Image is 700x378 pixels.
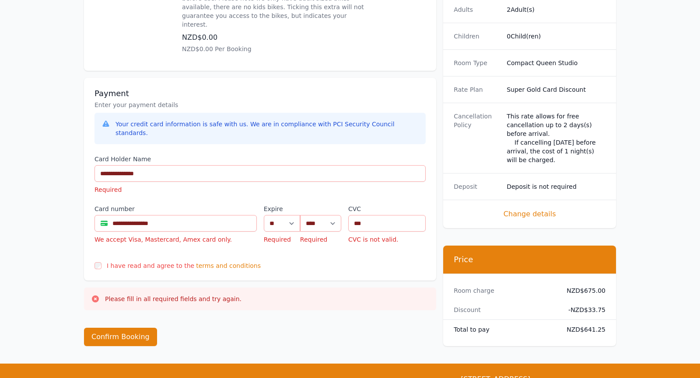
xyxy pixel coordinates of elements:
[182,45,370,53] p: NZD$0.00 Per Booking
[107,262,194,269] label: I have read and agree to the
[507,85,605,94] dd: Super Gold Card Discount
[507,112,605,164] div: This rate allows for free cancellation up to 2 days(s) before arrival. If cancelling [DATE] befor...
[560,305,605,314] dd: - NZD$33.75
[94,101,426,109] p: Enter your payment details
[454,5,500,14] dt: Adults
[507,59,605,67] dd: Compact Queen Studio
[454,182,500,191] dt: Deposit
[94,185,426,194] p: Required
[348,235,426,244] p: CVC is not valid.
[454,59,500,67] dt: Room Type
[182,32,370,43] p: NZD$0.00
[84,328,157,346] button: Confirm Booking
[348,205,426,213] label: CVC
[560,325,605,334] dd: NZD$641.25
[454,305,553,314] dt: Discount
[115,120,419,137] div: Your credit card information is safe with us. We are in compliance with PCI Security Council stan...
[105,295,241,303] p: Please fill in all required fields and try again.
[94,88,426,99] h3: Payment
[454,32,500,41] dt: Children
[454,209,605,219] span: Change details
[560,286,605,295] dd: NZD$675.00
[507,32,605,41] dd: 0 Child(ren)
[300,235,341,244] p: Required
[94,155,426,163] label: Card Holder Name
[454,254,605,265] h3: Price
[507,5,605,14] dd: 2 Adult(s)
[454,112,500,164] dt: Cancellation Policy
[94,235,257,244] div: We accept Visa, Mastercard, Amex card only.
[507,182,605,191] dd: Deposit is not required
[196,261,261,270] span: terms and conditions
[94,205,257,213] label: Card number
[454,325,553,334] dt: Total to pay
[300,205,341,213] label: .
[454,286,553,295] dt: Room charge
[264,235,300,244] p: Required
[264,205,300,213] label: Expire
[454,85,500,94] dt: Rate Plan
